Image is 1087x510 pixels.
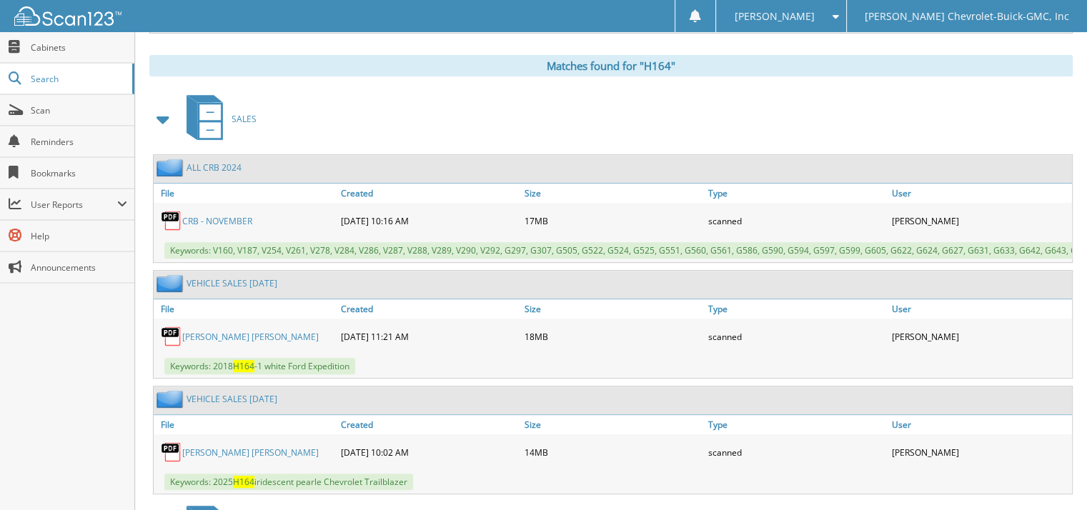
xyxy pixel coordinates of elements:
div: [DATE] 11:21 AM [337,322,521,351]
a: File [154,299,337,319]
span: H164 [233,360,254,372]
a: ALL CRB 2024 [187,161,242,174]
a: VEHICLE SALES [DATE] [187,393,277,405]
span: User Reports [31,199,117,211]
a: File [154,415,337,434]
span: H164 [233,476,254,488]
div: scanned [705,206,888,235]
div: [PERSON_NAME] [888,206,1072,235]
img: folder2.png [157,274,187,292]
a: Type [705,184,888,203]
a: Size [521,415,705,434]
span: Cabinets [31,41,127,54]
div: [PERSON_NAME] [888,438,1072,466]
a: Size [521,299,705,319]
span: [PERSON_NAME] Chevrolet-Buick-GMC, Inc [865,12,1069,21]
div: 18MB [521,322,705,351]
div: scanned [705,438,888,466]
div: [PERSON_NAME] [888,322,1072,351]
img: scan123-logo-white.svg [14,6,121,26]
a: Created [337,299,521,319]
a: Type [705,415,888,434]
a: [PERSON_NAME] [PERSON_NAME] [182,331,319,343]
div: [DATE] 10:16 AM [337,206,521,235]
a: Created [337,415,521,434]
div: 14MB [521,438,705,466]
span: Help [31,230,127,242]
a: CRB - NOVEMBER [182,215,252,227]
img: folder2.png [157,159,187,176]
img: PDF.png [161,441,182,463]
a: VEHICLE SALES [DATE] [187,277,277,289]
span: [PERSON_NAME] [734,12,814,21]
div: Matches found for "H164" [149,55,1073,76]
img: PDF.png [161,326,182,347]
span: Scan [31,104,127,116]
span: Keywords: 2025 iridescent pearle Chevrolet Trailblazer [164,474,413,490]
img: folder2.png [157,390,187,408]
div: scanned [705,322,888,351]
div: [DATE] 10:02 AM [337,438,521,466]
a: Created [337,184,521,203]
a: User [888,415,1072,434]
span: Search [31,73,125,85]
span: Reminders [31,136,127,148]
span: SALES [232,113,257,125]
a: [PERSON_NAME] [PERSON_NAME] [182,446,319,459]
span: Bookmarks [31,167,127,179]
img: PDF.png [161,210,182,231]
div: 17MB [521,206,705,235]
a: File [154,184,337,203]
a: Size [521,184,705,203]
span: Announcements [31,261,127,274]
iframe: Chat Widget [1016,441,1087,510]
a: User [888,184,1072,203]
a: SALES [178,91,257,147]
a: Type [705,299,888,319]
span: Keywords: 2018 -1 white Ford Expedition [164,358,355,374]
a: User [888,299,1072,319]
